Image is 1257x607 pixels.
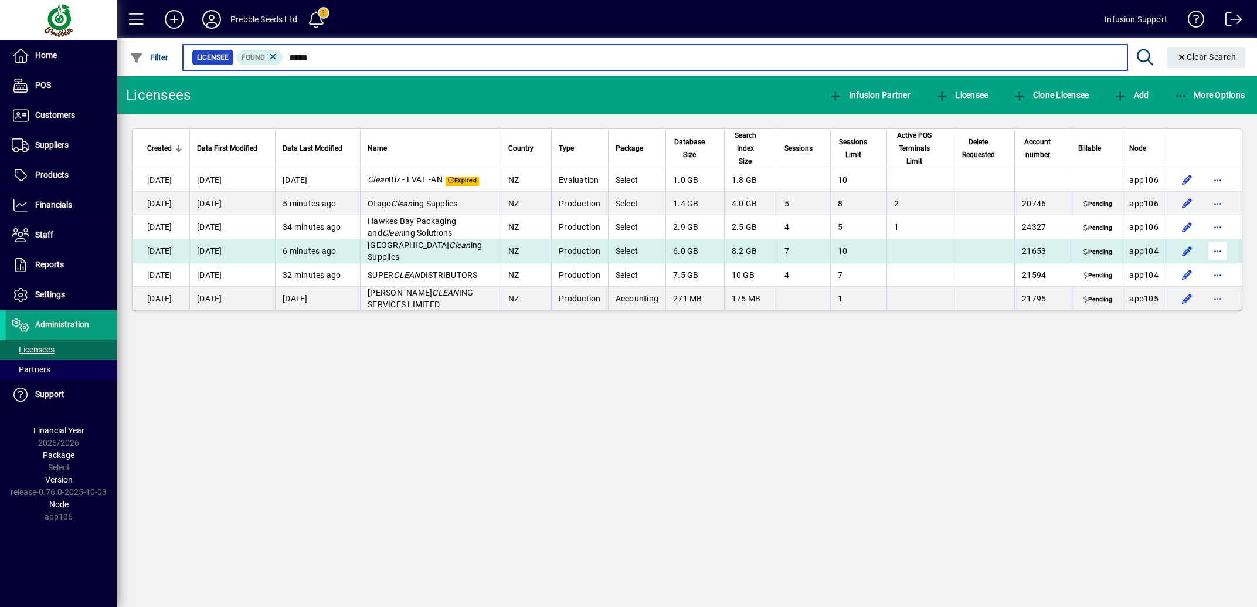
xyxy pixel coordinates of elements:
td: Production [551,287,608,310]
span: Settings [35,290,65,299]
a: Logout [1217,2,1242,40]
div: Sessions Limit [838,135,879,161]
div: Data First Modified [197,142,268,155]
span: POS [35,80,51,90]
td: Select [608,168,666,192]
span: Administration [35,320,89,329]
span: app104.prod.infusionbusinesssoftware.com [1129,270,1159,280]
div: Account number [1022,135,1064,161]
span: Staff [35,230,53,239]
span: app106.prod.infusionbusinesssoftware.com [1129,175,1159,185]
div: Delete Requested [960,135,1007,161]
td: Evaluation [551,168,608,192]
button: Add [155,9,193,30]
span: Add [1113,90,1149,100]
a: Home [6,41,117,70]
button: Infusion Partner [825,84,913,106]
span: Name [368,142,387,155]
td: 175 MB [724,287,777,310]
span: Country [508,142,534,155]
td: [DATE] [133,192,189,215]
td: 21795 [1014,287,1071,310]
span: Sessions [784,142,813,155]
span: SUPER DISTRIBUTORS [368,270,478,280]
span: Package [616,142,643,155]
span: app104.prod.infusionbusinesssoftware.com [1129,246,1159,256]
span: [GEOGRAPHIC_DATA] ing Supplies [368,240,482,262]
td: NZ [501,239,551,263]
td: Select [608,263,666,287]
td: 20746 [1014,192,1071,215]
td: 8 [830,192,886,215]
span: Clone Licensee [1013,90,1089,100]
span: Sessions Limit [838,135,869,161]
span: Filter [130,53,169,62]
button: Edit [1178,218,1197,236]
em: Clean [391,199,412,208]
td: Production [551,239,608,263]
em: Clean [449,240,470,250]
td: [DATE] [189,192,275,215]
button: More Options [1171,84,1248,106]
span: Financial Year [33,426,84,435]
span: Data Last Modified [283,142,342,155]
td: Select [608,215,666,239]
td: Accounting [608,287,666,310]
span: Search Index Size [732,129,759,168]
a: Knowledge Base [1179,2,1205,40]
button: Edit [1178,289,1197,308]
em: CLEAN [393,270,420,280]
td: NZ [501,168,551,192]
a: Products [6,161,117,190]
td: 6.0 GB [665,239,723,263]
span: Node [49,500,69,509]
span: Pending [1081,272,1115,281]
div: Prebble Seeds Ltd [230,10,297,29]
td: 7 [830,263,886,287]
div: Type [559,142,601,155]
button: More options [1208,171,1227,189]
td: NZ [501,215,551,239]
span: Version [45,475,73,484]
a: Settings [6,280,117,310]
span: Licensees [12,345,55,354]
span: Home [35,50,57,60]
span: Type [559,142,574,155]
td: 6 minutes ago [275,239,360,263]
td: Select [608,192,666,215]
a: Support [6,380,117,409]
div: Billable [1078,142,1115,155]
td: [DATE] [133,239,189,263]
td: 7.5 GB [665,263,723,287]
td: 10 [830,239,886,263]
td: [DATE] [189,287,275,310]
td: 21653 [1014,239,1071,263]
td: [DATE] [133,263,189,287]
a: Licensees [6,340,117,360]
td: 4 [777,215,830,239]
span: Pending [1081,223,1115,233]
div: Active POS Terminals Limit [894,129,945,168]
span: [PERSON_NAME] ING SERVICES LIMITED [368,288,473,309]
button: Licensee [932,84,991,106]
div: Package [616,142,659,155]
td: 1.0 GB [665,168,723,192]
td: [DATE] [133,168,189,192]
span: Pending [1081,295,1115,304]
span: Support [35,389,64,399]
div: Created [147,142,182,155]
td: 5 minutes ago [275,192,360,215]
span: Package [43,450,74,460]
td: 1.4 GB [665,192,723,215]
td: [DATE] [275,287,360,310]
td: 32 minutes ago [275,263,360,287]
td: 34 minutes ago [275,215,360,239]
span: Account number [1022,135,1053,161]
td: 5 [777,192,830,215]
button: Profile [193,9,230,30]
div: Infusion Support [1105,10,1167,29]
span: Customers [35,110,75,120]
span: Hawkes Bay Packaging and ing Solutions [368,216,456,238]
td: [DATE] [189,168,275,192]
a: Reports [6,250,117,280]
